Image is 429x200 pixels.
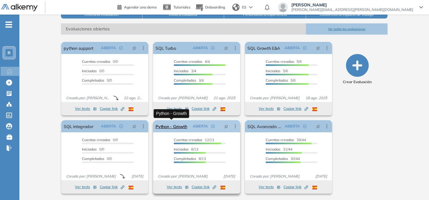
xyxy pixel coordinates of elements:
span: pushpin [224,46,228,50]
span: Creado por: [PERSON_NAME] [247,174,302,179]
span: ABIERTA [285,45,300,51]
img: arrow [249,6,253,8]
span: Creado por: [PERSON_NAME] [64,95,114,101]
span: Cuentas creadas [174,137,202,142]
span: Completados [82,78,104,83]
button: Copiar link [100,183,124,191]
span: Cuentas creadas [266,137,294,142]
button: pushpin [128,43,141,53]
button: pushpin [311,43,325,53]
span: Creado por: [PERSON_NAME] [156,174,210,179]
button: Crea una evaluación [61,11,142,19]
button: pushpin [311,121,325,131]
a: Python - Growth [156,120,187,132]
button: Copiar link [192,105,216,112]
a: SQL integrador [64,120,93,132]
span: 18 ago. 2025 [303,95,330,101]
a: SQL Avanzado - Growth [247,120,282,132]
span: 30/44 [266,156,300,161]
span: Creado por: [PERSON_NAME] [247,95,302,101]
button: Invita a colaborar [142,11,224,19]
span: 21 ago. 2025 [211,95,238,101]
span: check-circle [211,46,215,50]
span: 12/13 [174,137,214,142]
button: Customiza tu espacio de trabajo [306,11,387,19]
span: Cuentas creadas [174,59,202,64]
span: ABIERTA [193,124,208,129]
button: Onboarding [195,1,225,14]
a: SQL Growth E&A [247,42,280,54]
span: [DATE] [313,174,330,179]
span: [PERSON_NAME] [291,2,413,7]
span: R [8,50,11,55]
span: 5/6 [266,69,288,73]
div: Python - Growth [154,109,189,118]
span: check-circle [303,124,307,128]
span: Iniciadas [266,69,280,73]
button: Crear Evaluación [343,54,372,85]
span: Iniciadas [266,147,280,151]
span: Completados [266,156,288,161]
span: Onboarding [205,5,225,9]
span: 3/4 [174,69,196,73]
span: Completados [266,78,288,83]
span: Iniciadas [82,69,97,73]
span: ABIERTA [285,124,300,129]
span: Copiar link [100,106,124,111]
button: Ver tests [167,183,189,191]
span: 22 ago. 2025 [121,95,146,101]
button: pushpin [220,43,233,53]
span: check-circle [303,46,307,50]
span: Crear Evaluación [343,79,372,85]
span: 5/6 [266,59,302,64]
img: ESP [220,186,225,189]
span: 0/0 [82,69,104,73]
span: Creado por: [PERSON_NAME] [64,174,118,179]
span: Iniciadas [82,147,97,151]
span: Copiar link [283,106,308,111]
button: Ver tests [75,105,97,112]
span: check-circle [211,124,215,128]
span: ES [242,5,246,10]
span: Iniciadas [174,147,189,151]
img: ESP [312,186,317,189]
span: Completados [174,78,196,83]
a: Agendar una demo [117,3,157,10]
span: Copiar link [283,184,308,190]
span: Completados [82,156,104,161]
span: 0/0 [82,147,104,151]
span: ABIERTA [101,124,116,129]
span: pushpin [132,124,136,129]
span: Agendar una demo [124,5,157,9]
img: ESP [129,107,133,111]
img: ESP [129,186,133,189]
button: Ver tests [259,105,280,112]
span: Cuentas creadas [266,59,294,64]
span: 31/44 [266,147,292,151]
button: Ver tests [259,183,280,191]
span: 0/0 [82,59,118,64]
div: Widget de chat [399,171,429,200]
a: SQL Turbo [156,42,176,54]
span: Copiar link [192,184,216,190]
span: Completados [174,156,196,161]
span: 39/44 [266,137,306,142]
img: world [232,4,240,11]
button: Ver tests [167,105,189,112]
a: python support [64,42,93,54]
span: [DATE] [129,174,146,179]
span: 0/0 [82,78,112,83]
span: [PERSON_NAME][EMAIL_ADDRESS][PERSON_NAME][DOMAIN_NAME] [291,7,413,12]
span: 3/4 [174,78,204,83]
span: ABIERTA [193,45,208,51]
span: 4/4 [174,59,210,64]
i: - [5,24,12,25]
button: Copiar link [192,183,216,191]
span: ABIERTA [101,45,116,51]
span: Evaluaciones abiertas [61,23,306,35]
button: Personaliza la experiencia [224,11,306,19]
iframe: Chat Widget [399,171,429,200]
span: Creado por: [PERSON_NAME] [156,95,210,101]
span: 5/6 [266,78,296,83]
img: ESP [220,107,225,111]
